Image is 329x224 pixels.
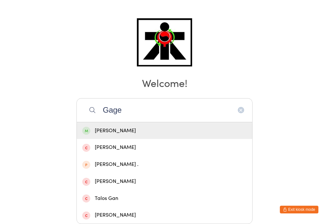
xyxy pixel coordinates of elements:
[82,160,247,169] div: [PERSON_NAME] .
[82,126,247,135] div: [PERSON_NAME]
[82,177,247,186] div: [PERSON_NAME]
[82,194,247,203] div: Talos Gan
[76,98,253,122] input: Search
[6,75,323,90] h2: Welcome!
[280,206,318,213] button: Exit kiosk mode
[82,211,247,220] div: [PERSON_NAME]
[82,143,247,152] div: [PERSON_NAME]
[137,18,192,66] img: ATI Martial Arts Joondalup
